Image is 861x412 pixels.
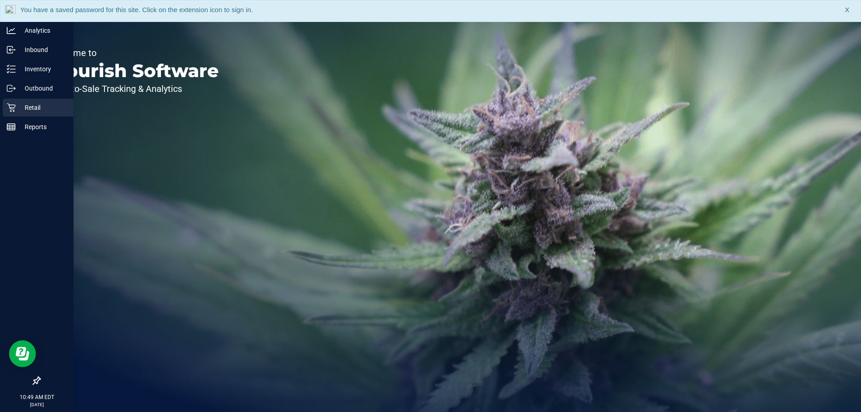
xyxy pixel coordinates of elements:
[20,6,253,13] span: You have a saved password for this site. Click on the extension icon to sign in.
[4,393,70,401] p: 10:49 AM EDT
[7,84,16,93] inline-svg: Outbound
[16,121,70,132] p: Reports
[7,122,16,131] inline-svg: Reports
[16,25,70,36] p: Analytics
[48,84,219,93] p: Seed-to-Sale Tracking & Analytics
[4,401,70,408] p: [DATE]
[7,45,16,54] inline-svg: Inbound
[7,26,16,35] inline-svg: Analytics
[7,103,16,112] inline-svg: Retail
[48,48,219,57] p: Welcome to
[9,340,36,367] iframe: Resource center
[845,5,849,15] span: X
[16,64,70,74] p: Inventory
[16,44,70,55] p: Inbound
[16,102,70,113] p: Retail
[16,83,70,94] p: Outbound
[7,65,16,74] inline-svg: Inventory
[48,62,219,80] p: Flourish Software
